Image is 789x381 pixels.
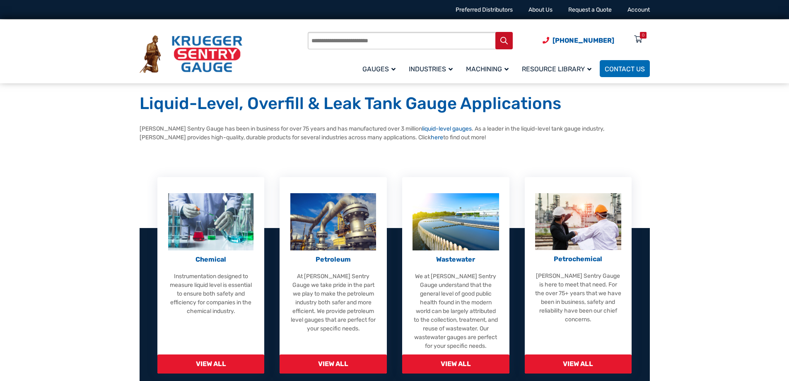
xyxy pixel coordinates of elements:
[404,59,461,78] a: Industries
[157,177,265,374] a: Chemical Chemical Instrumentation designed to measure liquid level is essential to ensure both sa...
[357,59,404,78] a: Gauges
[140,35,242,73] img: Krueger Sentry Gauge
[553,36,614,44] span: [PHONE_NUMBER]
[422,125,472,132] a: liquid-level gauges
[431,134,443,141] a: here
[543,35,614,46] a: Phone Number (920) 434-8860
[517,59,600,78] a: Resource Library
[290,272,376,333] p: At [PERSON_NAME] Sentry Gauge we take pride in the part we play to make the petroleum industry bo...
[600,60,650,77] a: Contact Us
[605,65,645,73] span: Contact Us
[140,93,650,114] h1: Liquid-Level, Overfill & Leak Tank Gauge Applications
[413,193,499,250] img: Wastewater
[402,177,509,374] a: Wastewater Wastewater We at [PERSON_NAME] Sentry Gauge understand that the general level of good ...
[168,255,254,265] p: Chemical
[528,6,553,13] a: About Us
[568,6,612,13] a: Request a Quote
[409,65,453,73] span: Industries
[535,254,622,264] p: Petrochemical
[522,65,591,73] span: Resource Library
[362,65,396,73] span: Gauges
[525,354,632,374] span: View All
[402,354,509,374] span: View All
[168,193,254,250] img: Chemical
[535,272,622,324] p: [PERSON_NAME] Sentry Gauge is here to meet that need. For the over 75+ years that we have been in...
[280,177,387,374] a: Petroleum Petroleum At [PERSON_NAME] Sentry Gauge we take pride in the part we play to make the p...
[140,124,650,142] p: [PERSON_NAME] Sentry Gauge has been in business for over 75 years and has manufactured over 3 mil...
[456,6,513,13] a: Preferred Distributors
[413,255,499,265] p: Wastewater
[461,59,517,78] a: Machining
[280,354,387,374] span: View All
[290,193,376,250] img: Petroleum
[168,272,254,315] p: Instrumentation designed to measure liquid level is essential to ensure both safety and efficienc...
[535,193,622,250] img: Petrochemical
[642,32,644,39] div: 0
[413,272,499,350] p: We at [PERSON_NAME] Sentry Gauge understand that the general level of good public health found in...
[157,354,265,374] span: View All
[627,6,650,13] a: Account
[466,65,509,73] span: Machining
[290,255,376,265] p: Petroleum
[525,177,632,374] a: Petrochemical Petrochemical [PERSON_NAME] Sentry Gauge is here to meet that need. For the over 75...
